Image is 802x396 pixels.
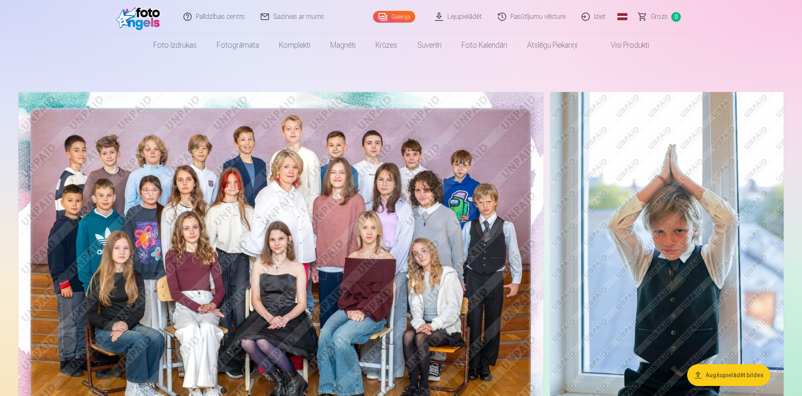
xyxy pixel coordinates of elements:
a: Magnēti [320,33,365,57]
a: Galerija [373,11,415,23]
a: Fotogrāmata [207,33,269,57]
span: 0 [671,12,681,22]
a: Atslēgu piekariņi [517,33,587,57]
a: Foto izdrukas [143,33,207,57]
a: Visi produkti [587,33,659,57]
button: Augšupielādēt bildes [687,364,770,386]
img: /fa1 [116,3,164,30]
span: Grozs [651,12,668,22]
a: Foto kalendāri [452,33,517,57]
a: Komplekti [269,33,320,57]
a: Suvenīri [407,33,452,57]
a: Krūzes [365,33,407,57]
